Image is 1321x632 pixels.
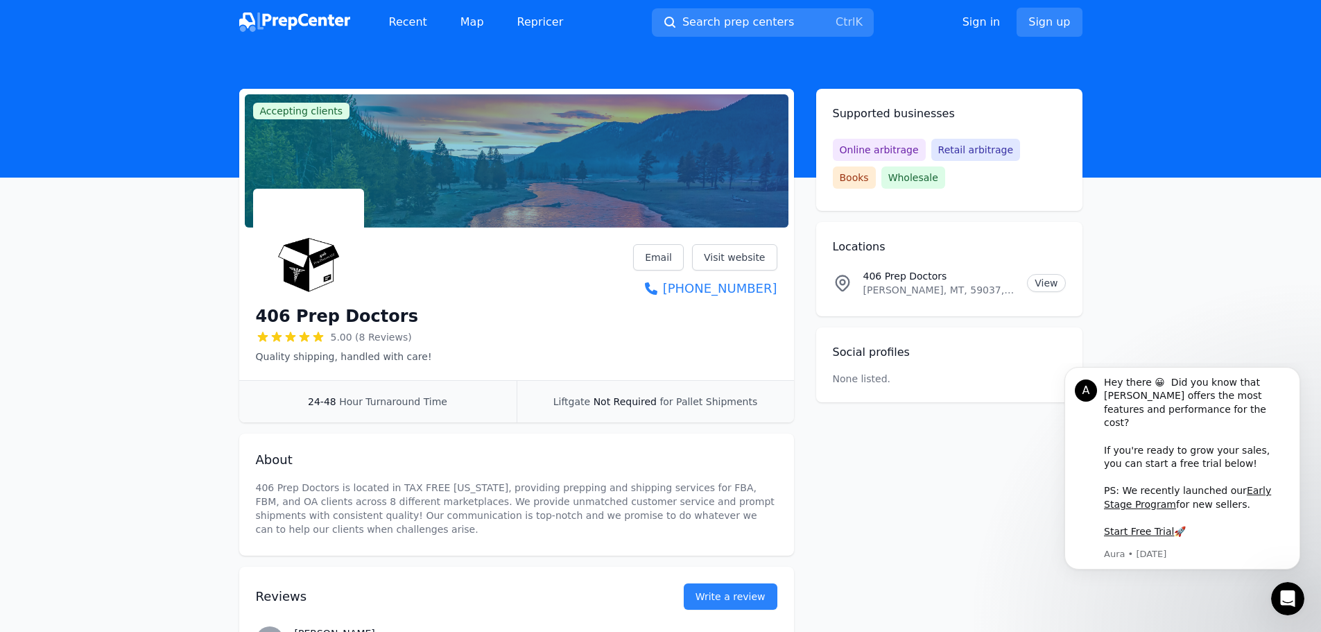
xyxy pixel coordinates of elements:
h1: 406 Prep Doctors [256,305,418,327]
a: Repricer [506,8,575,36]
span: Liftgate [553,396,590,407]
a: Sign up [1017,8,1082,37]
kbd: K [855,15,863,28]
h2: Reviews [256,587,639,606]
p: Quality shipping, handled with care! [256,350,432,364]
h2: Social profiles [833,344,1066,361]
span: for Pallet Shipments [659,396,757,407]
img: PrepCenter [239,12,350,32]
kbd: Ctrl [836,15,855,28]
span: Accepting clients [253,103,350,119]
a: Write a review [684,583,777,610]
span: Books [833,166,876,189]
span: Online arbitrage [833,139,926,161]
iframe: Intercom notifications message [1044,363,1321,622]
span: Wholesale [881,166,945,189]
a: Recent [378,8,438,36]
iframe: Intercom live chat [1271,582,1304,615]
a: Visit website [692,244,777,271]
p: 406 Prep Doctors [863,269,1017,283]
a: Map [449,8,495,36]
img: 406 Prep Doctors [256,191,361,297]
p: None listed. [833,372,891,386]
span: 5.00 (8 Reviews) [331,330,412,344]
span: Retail arbitrage [931,139,1020,161]
p: 406 Prep Doctors is located in TAX FREE [US_STATE], providing prepping and shipping services for ... [256,481,777,536]
span: Not Required [594,396,657,407]
span: Hour Turnaround Time [339,396,447,407]
a: Sign in [962,14,1001,31]
p: [PERSON_NAME], MT, 59037, [GEOGRAPHIC_DATA] [863,283,1017,297]
a: Email [633,244,684,271]
button: Search prep centersCtrlK [652,8,874,37]
a: View [1027,274,1065,292]
span: Search prep centers [682,14,794,31]
h2: Supported businesses [833,105,1066,122]
h2: About [256,450,777,470]
span: 24-48 [308,396,336,407]
h2: Locations [833,239,1066,255]
a: [PHONE_NUMBER] [633,279,777,298]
